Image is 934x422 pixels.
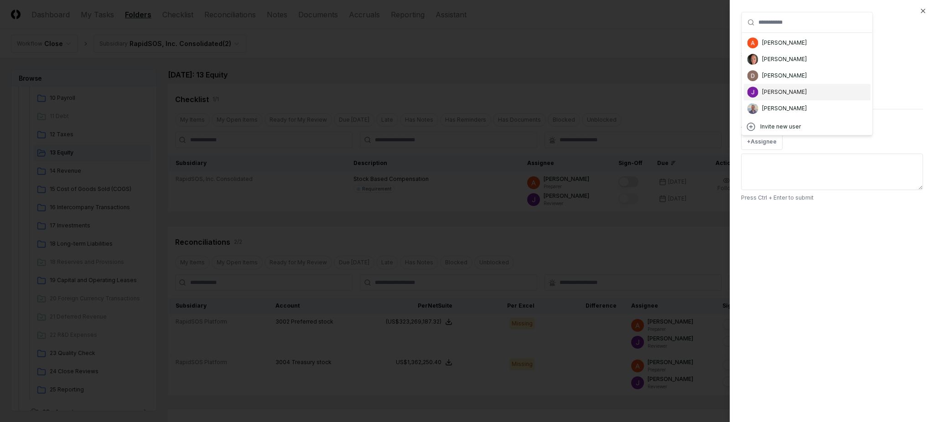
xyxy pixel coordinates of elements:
[747,37,758,48] img: ACg8ocK3mdmu6YYpaRl40uhUUGu9oxSxFSb1vbjsnEih2JuwAH1PGA=s96-c
[741,134,783,150] button: +Assignee
[762,55,807,63] div: [PERSON_NAME]
[747,70,758,81] img: ACg8ocJpp_Wu5V-CyO3uqymtY-hSQGilnsghjioc4ccxsyVJ9sGRqQ=s96-c
[762,104,807,113] div: [PERSON_NAME]
[762,88,807,96] div: [PERSON_NAME]
[746,121,869,132] a: Invite new user
[762,72,807,80] div: [PERSON_NAME]
[762,39,807,47] div: [PERSON_NAME]
[747,103,758,114] img: ACg8ocJ-k-syf-ClUzJKByEVvCvbuUZM3niPL4h0eiWY8AvRbiIK1zo=s96-c
[747,87,758,98] img: ACg8ocKTC56tjQR6-o9bi8poVV4j_qMfO6M0RniyL9InnBgkmYdNig=s96-c
[742,33,872,135] div: Suggestions
[741,11,923,22] div: Review Notes
[747,54,758,65] img: ACg8ocLCKkAGmwZkxoENwYoxZ2hpxBxwTW7pI1LS6A9I6cIONCspi68=s96-c
[741,194,923,202] p: Press Ctrl + Enter to submit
